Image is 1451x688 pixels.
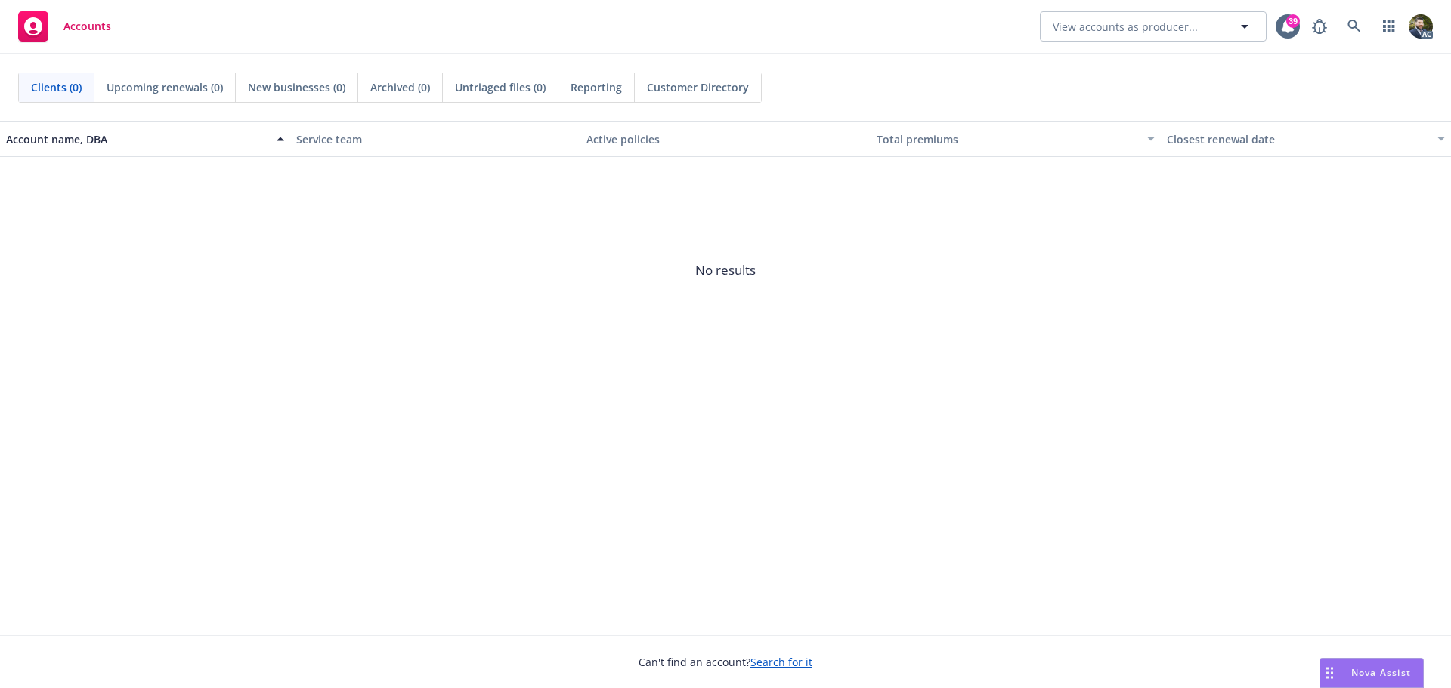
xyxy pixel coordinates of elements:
div: Active policies [586,131,865,147]
button: Nova Assist [1320,658,1424,688]
button: Service team [290,121,580,157]
button: Closest renewal date [1161,121,1451,157]
a: Switch app [1374,11,1404,42]
a: Search for it [750,655,812,669]
a: Search [1339,11,1369,42]
span: Reporting [571,79,622,95]
div: Service team [296,131,574,147]
div: Total premiums [877,131,1138,147]
a: Accounts [12,5,117,48]
span: Clients (0) [31,79,82,95]
span: Upcoming renewals (0) [107,79,223,95]
span: Customer Directory [647,79,749,95]
img: photo [1409,14,1433,39]
span: Accounts [63,20,111,32]
span: Can't find an account? [639,654,812,670]
button: Total premiums [871,121,1161,157]
button: Active policies [580,121,871,157]
span: New businesses (0) [248,79,345,95]
div: 39 [1286,14,1300,28]
span: View accounts as producer... [1053,19,1198,35]
div: Closest renewal date [1167,131,1428,147]
a: Report a Bug [1304,11,1335,42]
span: Untriaged files (0) [455,79,546,95]
div: Account name, DBA [6,131,268,147]
span: Nova Assist [1351,666,1411,679]
span: Archived (0) [370,79,430,95]
div: Drag to move [1320,659,1339,687]
button: View accounts as producer... [1040,11,1267,42]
